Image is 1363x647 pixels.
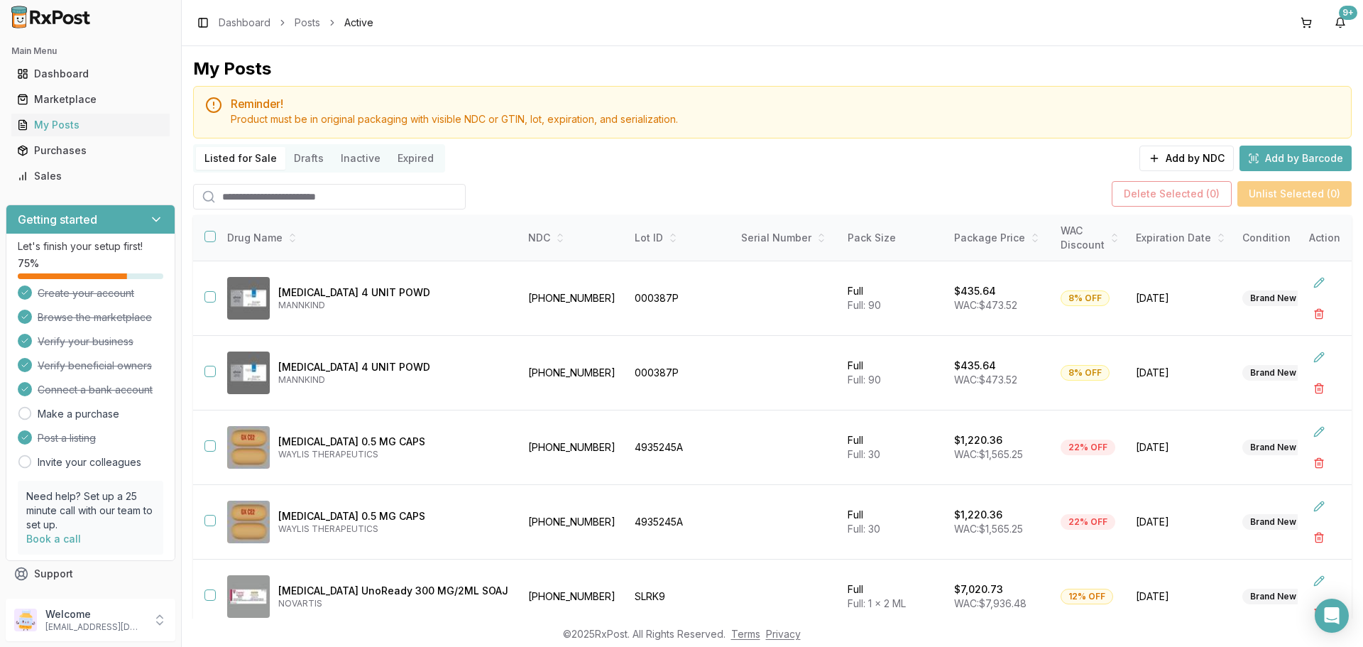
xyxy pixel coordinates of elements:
span: Post a listing [38,431,96,445]
span: WAC: $1,565.25 [954,523,1023,535]
a: Invite your colleagues [38,455,141,469]
img: Avodart 0.5 MG CAPS [227,501,270,543]
p: MANNKIND [278,300,508,311]
img: User avatar [14,609,37,631]
td: [PHONE_NUMBER] [520,485,626,560]
td: 4935245A [626,411,733,485]
a: Sales [11,163,170,189]
button: Feedback [6,587,175,612]
nav: breadcrumb [219,16,373,30]
button: Purchases [6,139,175,162]
th: Pack Size [839,215,946,261]
a: Dashboard [219,16,270,30]
div: My Posts [17,118,164,132]
a: My Posts [11,112,170,138]
td: [PHONE_NUMBER] [520,560,626,634]
span: Verify beneficial owners [38,359,152,373]
div: Sales [17,169,164,183]
td: [PHONE_NUMBER] [520,411,626,485]
span: Connect a bank account [38,383,153,397]
button: Marketplace [6,88,175,111]
img: Avodart 0.5 MG CAPS [227,426,270,469]
p: [MEDICAL_DATA] 0.5 MG CAPS [278,509,508,523]
td: Full [839,411,946,485]
button: Delete [1306,301,1332,327]
button: Support [6,561,175,587]
button: Add by NDC [1139,146,1234,171]
td: 000387P [626,336,733,411]
span: WAC: $473.52 [954,374,1017,386]
span: WAC: $473.52 [954,299,1017,311]
a: Marketplace [11,87,170,112]
span: Create your account [38,286,134,300]
p: [MEDICAL_DATA] 4 UNIT POWD [278,360,508,374]
div: My Posts [193,58,271,80]
th: Action [1298,215,1352,261]
td: 000387P [626,261,733,336]
div: Purchases [17,143,164,158]
span: [DATE] [1136,589,1225,604]
img: Afrezza 4 UNIT POWD [227,277,270,320]
div: Package Price [954,231,1044,245]
span: Active [344,16,373,30]
div: 22% OFF [1061,440,1115,455]
h3: Getting started [18,211,97,228]
a: Terms [731,628,760,640]
p: $7,020.73 [954,582,1003,597]
button: Delete [1306,450,1332,476]
button: Delete [1306,599,1332,625]
td: Full [839,485,946,560]
div: 8% OFF [1061,365,1110,381]
p: WAYLIS THERAPEUTICS [278,449,508,460]
a: Dashboard [11,61,170,87]
div: 12% OFF [1061,589,1113,604]
div: 9+ [1339,6,1357,20]
img: Afrezza 4 UNIT POWD [227,352,270,394]
td: Full [839,560,946,634]
p: MANNKIND [278,374,508,386]
p: [MEDICAL_DATA] 0.5 MG CAPS [278,435,508,449]
td: 4935245A [626,485,733,560]
span: Full: 30 [848,448,880,460]
button: Listed for Sale [196,147,285,170]
span: 75 % [18,256,39,271]
button: Dashboard [6,62,175,85]
a: Make a purchase [38,407,119,421]
span: [DATE] [1136,515,1225,529]
button: My Posts [6,114,175,136]
span: [DATE] [1136,440,1225,455]
div: Dashboard [17,67,164,81]
td: [PHONE_NUMBER] [520,261,626,336]
button: Sales [6,165,175,187]
a: Privacy [766,628,801,640]
div: Brand New [1242,440,1304,455]
button: Expired [389,147,442,170]
span: Full: 90 [848,299,881,311]
p: WAYLIS THERAPEUTICS [278,523,508,535]
a: Posts [295,16,320,30]
button: Edit [1306,419,1332,445]
span: Feedback [34,592,82,607]
div: Brand New [1242,589,1304,604]
p: [MEDICAL_DATA] 4 UNIT POWD [278,286,508,300]
span: [DATE] [1136,366,1225,380]
div: Brand New [1242,290,1304,306]
button: 9+ [1329,11,1352,34]
span: Verify your business [38,335,133,349]
button: Edit [1306,494,1332,519]
p: NOVARTIS [278,598,508,609]
div: Open Intercom Messenger [1315,599,1349,633]
div: Expiration Date [1136,231,1225,245]
div: Drug Name [227,231,508,245]
img: Cosentyx UnoReady 300 MG/2ML SOAJ [227,575,270,618]
td: Full [839,336,946,411]
div: Serial Number [741,231,831,245]
button: Edit [1306,270,1332,295]
div: Product must be in original packaging with visible NDC or GTIN, lot, expiration, and serialization. [231,112,1340,126]
td: SLRK9 [626,560,733,634]
img: RxPost Logo [6,6,97,28]
span: [DATE] [1136,291,1225,305]
div: Lot ID [635,231,724,245]
p: Let's finish your setup first! [18,239,163,254]
h5: Reminder! [231,98,1340,109]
